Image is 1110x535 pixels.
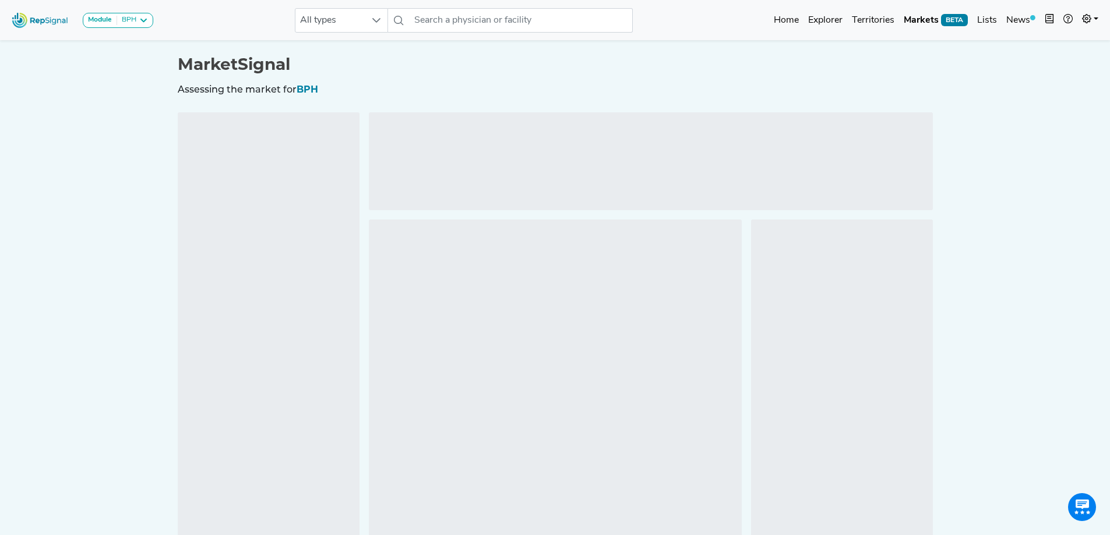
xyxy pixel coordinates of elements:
[941,14,968,26] span: BETA
[1040,9,1059,32] button: Intel Book
[1002,9,1040,32] a: News
[847,9,899,32] a: Territories
[899,9,972,32] a: MarketsBETA
[972,9,1002,32] a: Lists
[804,9,847,32] a: Explorer
[178,55,933,75] h1: MarketSignal
[178,84,933,95] h6: Assessing the market for
[769,9,804,32] a: Home
[117,16,136,25] div: BPH
[295,9,365,32] span: All types
[88,16,112,23] strong: Module
[410,8,632,33] input: Search a physician or facility
[83,13,153,28] button: ModuleBPH
[297,84,318,95] span: BPH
